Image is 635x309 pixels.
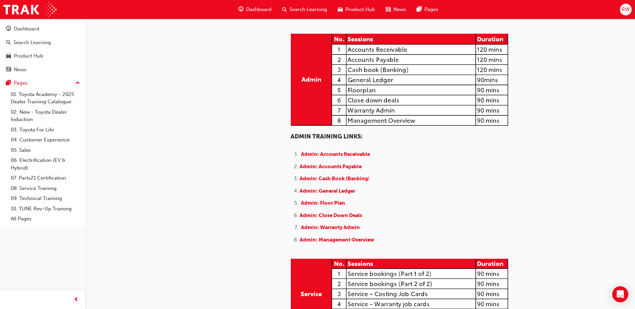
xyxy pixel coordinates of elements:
[8,193,83,204] a: 09. Technical Training
[13,39,51,46] div: Search Learning
[332,3,380,16] a: car-iconProduct Hub
[14,52,43,60] div: Product Hub
[301,151,370,157] a: Admin: Accounts Receivable
[417,5,422,14] span: pages-icon
[368,176,370,182] span: )
[300,212,362,218] a: Admin: Close Down Deals
[3,23,83,35] a: Dashboard
[233,3,277,16] a: guage-iconDashboard
[300,237,374,243] a: Admin: Management Overview
[3,50,83,62] a: Product Hub
[345,6,375,13] span: Product Hub
[411,3,444,16] a: pages-iconPages
[6,26,11,32] span: guage-icon
[6,40,11,46] span: search-icon
[300,188,355,194] a: Admin: General Ledger
[8,214,83,224] a: All Pages
[3,77,83,89] button: Pages
[620,4,632,15] button: RW
[75,79,80,88] span: up-icon
[291,133,363,140] span: ADMIN TRAINING LINKS:
[300,164,362,170] a: Admin: Accounts Payable
[8,135,83,145] a: 04. Customer Experience
[238,5,243,14] span: guage-icon
[290,6,327,13] span: Search Learning
[14,79,27,87] div: Pages
[338,5,343,14] span: car-icon
[8,204,83,214] a: 10. TUNE Rev-Up Training
[301,200,345,206] a: Admin: Floor Plan
[6,53,11,59] span: car-icon
[282,5,287,14] span: search-icon
[8,125,83,135] a: 03. Toyota For Life
[393,6,406,13] span: News
[8,173,83,183] a: 07. Parts21 Certification
[6,67,11,73] span: news-icon
[424,6,438,13] span: Pages
[386,5,391,14] span: news-icon
[8,145,83,156] a: 05. Sales
[301,224,360,230] a: Admin: Warranty Admin
[74,296,79,304] span: prev-icon
[3,2,57,17] img: Trak
[246,6,271,13] span: Dashboard
[14,66,26,74] div: News
[300,176,370,182] a: Admin: Cash Book (Banking)
[14,25,39,33] div: Dashboard
[3,64,83,76] a: News
[380,3,411,16] a: news-iconNews
[612,286,628,302] div: Open Intercom Messenger
[622,6,630,13] span: RW
[8,183,83,194] a: 08. Service Training
[277,3,332,16] a: search-iconSearch Learning
[3,21,83,77] button: DashboardSearch LearningProduct HubNews
[6,80,11,86] span: pages-icon
[3,36,83,49] a: Search Learning
[300,176,368,182] span: Admin: Cash Book (Banking
[8,107,83,125] a: 02. New - Toyota Dealer Induction
[8,89,83,107] a: 01. Toyota Academy - 2025 Dealer Training Catalogue
[8,155,83,173] a: 06. Electrification (EV & Hybrid)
